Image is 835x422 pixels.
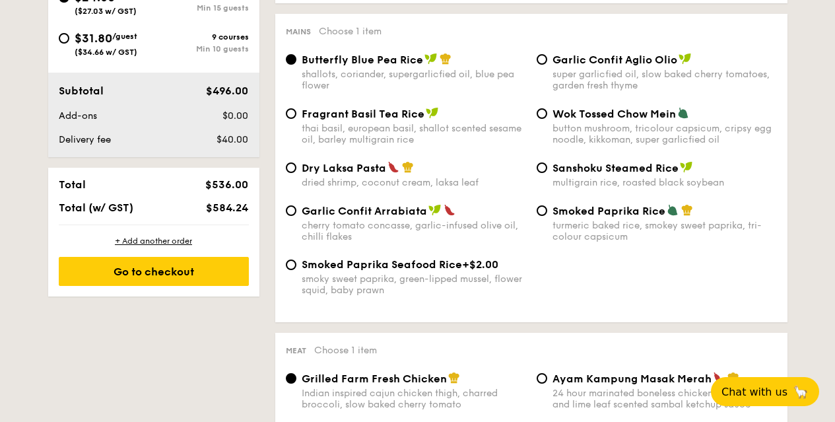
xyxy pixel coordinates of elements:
span: Wok Tossed Chow Mein [552,108,676,120]
span: Butterfly Blue Pea Rice [302,53,423,66]
span: ($34.66 w/ GST) [75,48,137,57]
span: +$2.00 [462,258,498,271]
span: Fragrant Basil Tea Rice [302,108,424,120]
input: Dry Laksa Pastadried shrimp, coconut cream, laksa leaf [286,162,296,173]
span: $0.00 [222,110,248,122]
div: dried shrimp, coconut cream, laksa leaf [302,177,526,188]
img: icon-vegetarian.fe4039eb.svg [667,204,679,216]
span: $496.00 [206,85,248,97]
img: icon-vegan.f8ff3823.svg [680,161,693,173]
span: Add-ons [59,110,97,122]
span: $584.24 [206,201,248,214]
span: Garlic Confit Arrabiata [302,205,427,217]
div: thai basil, european basil, shallot scented sesame oil, barley multigrain rice [302,123,526,145]
div: button mushroom, tricolour capsicum, cripsy egg noodle, kikkoman, super garlicfied oil [552,123,777,145]
img: icon-vegan.f8ff3823.svg [424,53,438,65]
img: icon-vegan.f8ff3823.svg [426,107,439,119]
input: Garlic Confit Aglio Oliosuper garlicfied oil, slow baked cherry tomatoes, garden fresh thyme [537,54,547,65]
span: $40.00 [217,134,248,145]
img: icon-chef-hat.a58ddaea.svg [727,372,739,384]
img: icon-chef-hat.a58ddaea.svg [681,204,693,216]
span: ($27.03 w/ GST) [75,7,137,16]
img: icon-vegan.f8ff3823.svg [428,204,442,216]
img: icon-spicy.37a8142b.svg [387,161,399,173]
input: Smoked Paprika Riceturmeric baked rice, smokey sweet paprika, tri-colour capsicum [537,205,547,216]
span: Mains [286,27,311,36]
input: Smoked Paprika Seafood Rice+$2.00smoky sweet paprika, green-lipped mussel, flower squid, baby prawn [286,260,296,270]
button: Chat with us🦙 [711,377,819,406]
input: Sanshoku Steamed Ricemultigrain rice, roasted black soybean [537,162,547,173]
span: Smoked Paprika Rice [552,205,665,217]
span: Grilled Farm Fresh Chicken [302,372,447,385]
span: Delivery fee [59,134,111,145]
div: shallots, coriander, supergarlicfied oil, blue pea flower [302,69,526,91]
div: turmeric baked rice, smokey sweet paprika, tri-colour capsicum [552,220,777,242]
span: 🦙 [793,384,809,400]
div: Min 15 guests [154,3,249,13]
div: 24 hour marinated boneless chicken, lemongrass and lime leaf scented sambal ketchup sauce [552,388,777,410]
span: $536.00 [205,178,248,191]
span: Subtotal [59,85,104,97]
span: Garlic Confit Aglio Olio [552,53,677,66]
img: icon-chef-hat.a58ddaea.svg [402,161,414,173]
span: Sanshoku Steamed Rice [552,162,679,174]
span: /guest [112,32,137,41]
span: $31.80 [75,31,112,46]
img: icon-vegan.f8ff3823.svg [679,53,692,65]
input: Fragrant Basil Tea Ricethai basil, european basil, shallot scented sesame oil, barley multigrain ... [286,108,296,119]
div: smoky sweet paprika, green-lipped mussel, flower squid, baby prawn [302,273,526,296]
div: 9 courses [154,32,249,42]
span: Ayam Kampung Masak Merah [552,372,712,385]
img: icon-chef-hat.a58ddaea.svg [448,372,460,384]
span: Total (w/ GST) [59,201,133,214]
div: + Add another order [59,236,249,246]
input: Wok Tossed Chow Meinbutton mushroom, tricolour capsicum, cripsy egg noodle, kikkoman, super garli... [537,108,547,119]
div: super garlicfied oil, slow baked cherry tomatoes, garden fresh thyme [552,69,777,91]
img: icon-spicy.37a8142b.svg [713,372,725,384]
input: Grilled Farm Fresh ChickenIndian inspired cajun chicken thigh, charred broccoli, slow baked cherr... [286,373,296,384]
input: Garlic Confit Arrabiatacherry tomato concasse, garlic-infused olive oil, chilli flakes [286,205,296,216]
span: Total [59,178,86,191]
div: Min 10 guests [154,44,249,53]
span: Dry Laksa Pasta [302,162,386,174]
span: Choose 1 item [319,26,382,37]
span: Chat with us [721,386,787,398]
span: Choose 1 item [314,345,377,356]
span: Meat [286,346,306,355]
div: Go to checkout [59,257,249,286]
div: Indian inspired cajun chicken thigh, charred broccoli, slow baked cherry tomato [302,388,526,410]
span: Smoked Paprika Seafood Rice [302,258,462,271]
img: icon-chef-hat.a58ddaea.svg [440,53,451,65]
div: cherry tomato concasse, garlic-infused olive oil, chilli flakes [302,220,526,242]
img: icon-spicy.37a8142b.svg [444,204,455,216]
input: $31.80/guest($34.66 w/ GST)9 coursesMin 10 guests [59,33,69,44]
input: Ayam Kampung Masak Merah24 hour marinated boneless chicken, lemongrass and lime leaf scented samb... [537,373,547,384]
div: multigrain rice, roasted black soybean [552,177,777,188]
input: Butterfly Blue Pea Riceshallots, coriander, supergarlicfied oil, blue pea flower [286,54,296,65]
img: icon-vegetarian.fe4039eb.svg [677,107,689,119]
